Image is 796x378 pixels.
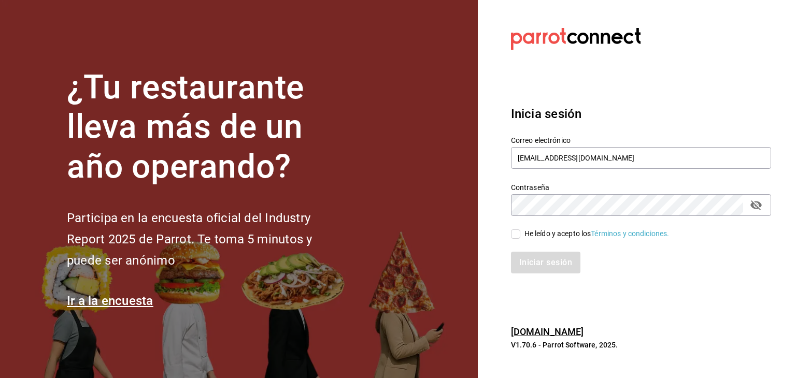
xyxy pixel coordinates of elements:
button: passwordField [747,196,765,214]
label: Correo electrónico [511,136,771,143]
label: Contraseña [511,183,771,191]
input: Ingresa tu correo electrónico [511,147,771,169]
div: He leído y acepto los [524,228,670,239]
h3: Inicia sesión [511,105,771,123]
h2: Participa en la encuesta oficial del Industry Report 2025 de Parrot. Te toma 5 minutos y puede se... [67,208,347,271]
a: Ir a la encuesta [67,294,153,308]
a: Términos y condiciones. [591,229,669,238]
h1: ¿Tu restaurante lleva más de un año operando? [67,68,347,187]
p: V1.70.6 - Parrot Software, 2025. [511,340,771,350]
a: [DOMAIN_NAME] [511,326,584,337]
